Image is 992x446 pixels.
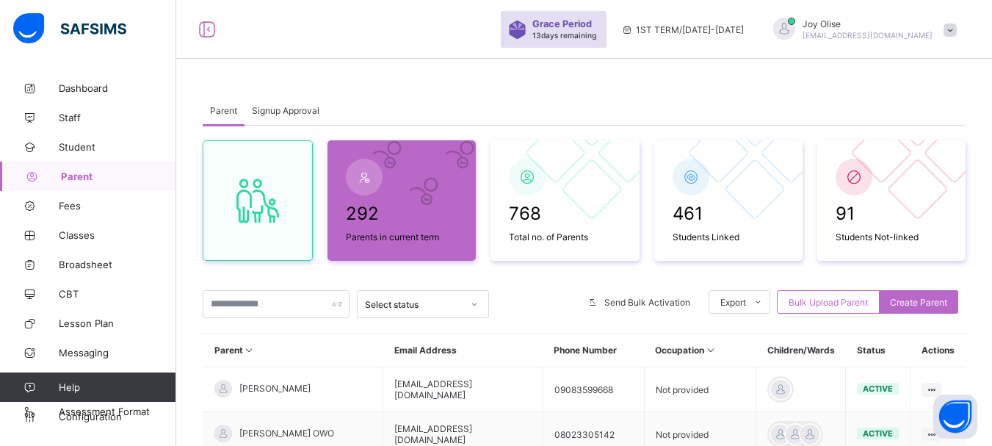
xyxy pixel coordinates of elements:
span: Export [720,297,746,308]
span: 292 [346,203,457,224]
span: Joy Olise [803,18,933,29]
span: Parents in current term [346,231,457,242]
span: Parent [210,105,237,116]
span: Create Parent [890,297,947,308]
div: JoyOlise [759,18,964,42]
img: sticker-purple.71386a28dfed39d6af7621340158ba97.svg [508,21,526,39]
span: 461 [673,203,784,224]
span: active [863,384,893,394]
span: Total no. of Parents [509,231,620,242]
span: Signup Approval [252,105,319,116]
button: Open asap [933,395,977,439]
span: Configuration [59,411,175,422]
span: Classes [59,229,176,241]
th: Phone Number [543,334,644,367]
th: Parent [203,334,383,367]
th: Status [846,334,910,367]
span: Grace Period [532,18,592,29]
div: Select status [365,299,462,310]
i: Sort in Ascending Order [704,345,717,356]
span: Lesson Plan [59,317,176,329]
th: Occupation [644,334,756,367]
span: Students Not-linked [836,231,947,242]
span: Student [59,141,176,153]
span: CBT [59,288,176,300]
span: [PERSON_NAME] [239,383,311,394]
td: [EMAIL_ADDRESS][DOMAIN_NAME] [383,367,543,412]
span: Students Linked [673,231,784,242]
i: Sort in Ascending Order [243,345,256,356]
span: 13 days remaining [532,31,596,40]
th: Children/Wards [756,334,846,367]
span: 91 [836,203,947,224]
span: Messaging [59,347,176,359]
span: session/term information [621,24,744,35]
th: Actions [910,334,966,367]
span: Help [59,381,175,393]
td: Not provided [644,367,756,412]
span: active [863,428,893,439]
span: Send Bulk Activation [604,297,690,308]
th: Email Address [383,334,543,367]
span: [PERSON_NAME] OWO [239,428,334,439]
span: Bulk Upload Parent [789,297,868,308]
span: Dashboard [59,82,176,94]
span: Fees [59,200,176,212]
span: 768 [509,203,620,224]
span: Broadsheet [59,259,176,270]
span: Parent [61,170,176,182]
td: 09083599668 [543,367,644,412]
span: [EMAIL_ADDRESS][DOMAIN_NAME] [803,31,933,40]
span: Staff [59,112,176,123]
img: safsims [13,13,126,44]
